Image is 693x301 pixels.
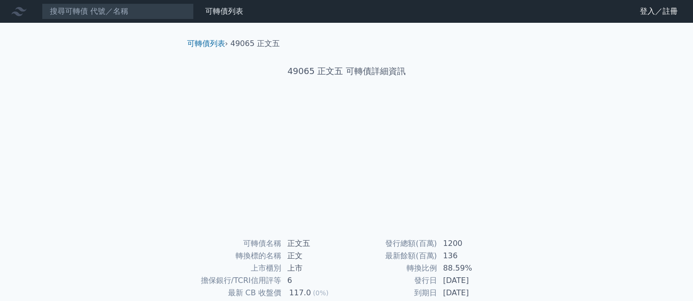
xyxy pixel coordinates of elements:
td: 發行日 [347,274,437,287]
span: (0%) [313,289,329,297]
td: 到期日 [347,287,437,299]
td: 上市 [282,262,347,274]
td: [DATE] [437,274,503,287]
td: 1200 [437,237,503,250]
div: 117.0 [287,287,313,299]
li: 49065 正文五 [230,38,280,49]
h1: 49065 正文五 可轉債詳細資訊 [180,65,514,78]
a: 可轉債列表 [205,7,243,16]
a: 登入／註冊 [632,4,685,19]
td: 最新 CB 收盤價 [191,287,282,299]
td: 最新餘額(百萬) [347,250,437,262]
td: 發行總額(百萬) [347,237,437,250]
td: 正文 [282,250,347,262]
td: 擔保銀行/TCRI信用評等 [191,274,282,287]
td: [DATE] [437,287,503,299]
input: 搜尋可轉債 代號／名稱 [42,3,194,19]
td: 轉換比例 [347,262,437,274]
li: › [187,38,228,49]
td: 轉換標的名稱 [191,250,282,262]
a: 可轉債列表 [187,39,225,48]
td: 136 [437,250,503,262]
td: 88.59% [437,262,503,274]
td: 上市櫃別 [191,262,282,274]
td: 6 [282,274,347,287]
td: 正文五 [282,237,347,250]
td: 可轉債名稱 [191,237,282,250]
